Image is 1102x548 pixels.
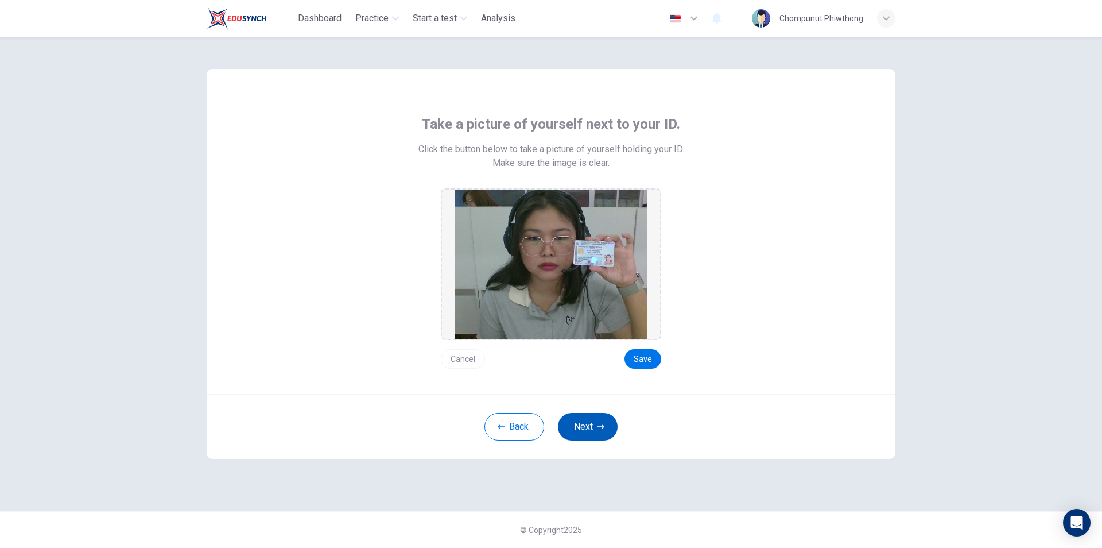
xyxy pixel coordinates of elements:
div: Open Intercom Messenger [1063,509,1091,537]
a: Train Test logo [207,7,293,30]
div: Chompunut Phiwthong [779,11,863,25]
button: Next [558,413,618,441]
button: Start a test [408,8,472,29]
span: Take a picture of yourself next to your ID. [422,115,680,133]
img: Profile picture [752,9,770,28]
button: Dashboard [293,8,346,29]
span: Dashboard [298,11,342,25]
span: Practice [355,11,389,25]
span: © Copyright 2025 [520,526,582,535]
span: Start a test [413,11,457,25]
img: preview screemshot [455,190,647,339]
span: Analysis [481,11,515,25]
span: Click the button below to take a picture of yourself holding your ID. [418,142,684,156]
img: Train Test logo [207,7,267,30]
button: Cancel [441,349,485,369]
img: en [668,14,682,23]
button: Back [484,413,544,441]
button: Save [624,349,661,369]
span: Make sure the image is clear. [492,156,610,170]
button: Analysis [476,8,520,29]
button: Practice [351,8,403,29]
